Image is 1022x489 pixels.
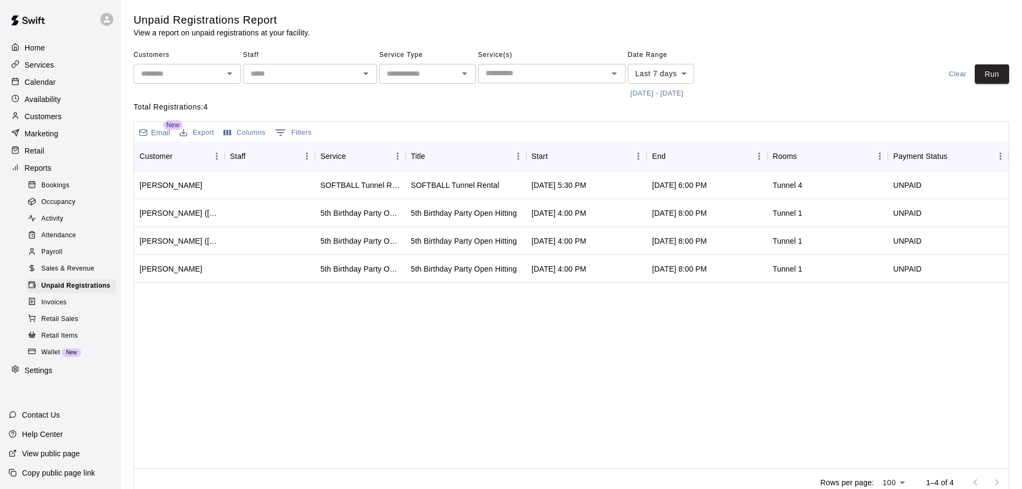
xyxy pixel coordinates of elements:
div: Last 7 days [628,64,694,84]
button: Sort [173,149,188,164]
div: 5th Birthday Party Open Hitting [320,236,400,246]
button: Sort [425,149,440,164]
button: Menu [992,148,1009,164]
span: Customers [134,47,241,64]
a: Availability [9,91,112,107]
div: Benjamin Lopez (Richie Lopez) [139,208,219,218]
span: Date Range [628,47,722,64]
div: Payment Status [893,141,947,171]
div: Activity [26,211,116,227]
span: Wallet [41,347,60,358]
div: Cameron Lopez (Richie Lopez) [139,236,219,246]
a: Services [9,57,112,73]
button: Sort [246,149,261,164]
span: Service(s) [478,47,626,64]
div: Gregory Stoner [139,264,202,274]
div: Service [315,141,406,171]
div: 5th Birthday Party Open Hitting [320,264,400,274]
div: Customers [9,108,112,125]
span: Activity [41,214,63,224]
button: Select columns [221,125,268,141]
div: Service [320,141,346,171]
a: Retail [9,143,112,159]
button: Open [222,66,237,81]
button: Menu [389,148,406,164]
div: Retail Sales [26,312,116,327]
div: Aug 16, 2025, 4:00 PM [532,264,586,274]
div: 5th Birthday Party Open Hitting [411,236,517,246]
a: Sales & Revenue [26,261,121,278]
p: Copy public page link [22,468,95,478]
p: Total Registrations: 4 [134,101,1009,113]
a: Calendar [9,74,112,90]
button: Menu [299,148,315,164]
div: End [652,141,665,171]
span: Service Type [379,47,476,64]
div: 5th Birthday Party Open Hitting [411,264,517,274]
p: Customers [25,111,62,122]
button: [DATE] - [DATE] [628,85,686,102]
div: Title [411,141,425,171]
span: Attendance [41,230,76,241]
div: UNPAID [893,236,922,246]
h5: Unpaid Registrations Report [134,13,310,27]
button: Sort [797,149,812,164]
a: Activity [26,211,121,228]
p: Email [151,127,171,138]
button: Open [358,66,373,81]
div: Home [9,40,112,56]
div: UNPAID [893,208,922,218]
button: Sort [947,149,962,164]
div: Aug 16, 2025, 4:00 PM [532,236,586,246]
span: Retail Sales [41,314,78,325]
div: Staff [225,141,315,171]
a: Settings [9,362,112,378]
div: Title [406,141,526,171]
span: Sales & Revenue [41,264,94,274]
button: Run [975,64,1009,84]
div: Aug 17, 2025, 6:00 PM [652,180,707,191]
button: Show filters [273,124,314,141]
p: View public page [22,448,80,459]
div: Tunnel 1 [773,236,802,246]
p: Marketing [25,128,58,139]
span: New [62,349,81,355]
div: UNPAID [893,264,922,274]
div: Occupancy [26,195,116,210]
a: Payroll [26,244,121,261]
div: Tunnel 1 [773,264,802,274]
p: Contact Us [22,410,60,420]
p: Settings [25,365,53,376]
div: Retail Items [26,329,116,344]
a: Unpaid Registrations [26,278,121,294]
div: SOFTBALL Tunnel Rental [411,180,499,191]
div: Sales & Revenue [26,261,116,276]
p: Calendar [25,77,56,87]
div: SOFTBALL Tunnel Rental [320,180,400,191]
p: Services [25,60,54,70]
a: WalletNew [26,344,121,361]
div: End [646,141,767,171]
div: Attendance [26,228,116,243]
div: Aug 16, 2025, 8:00 PM [652,208,707,218]
button: Menu [872,148,888,164]
div: Invoices [26,295,116,310]
div: Customer [139,141,173,171]
div: Aug 17, 2025, 5:30 PM [532,180,586,191]
a: Occupancy [26,194,121,210]
a: Bookings [26,177,121,194]
a: Reports [9,160,112,176]
div: Payment Status [888,141,1009,171]
a: Marketing [9,126,112,142]
div: Payroll [26,245,116,260]
span: Bookings [41,180,70,191]
p: View a report on unpaid registrations at your facility. [134,27,310,38]
p: Reports [25,163,52,173]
